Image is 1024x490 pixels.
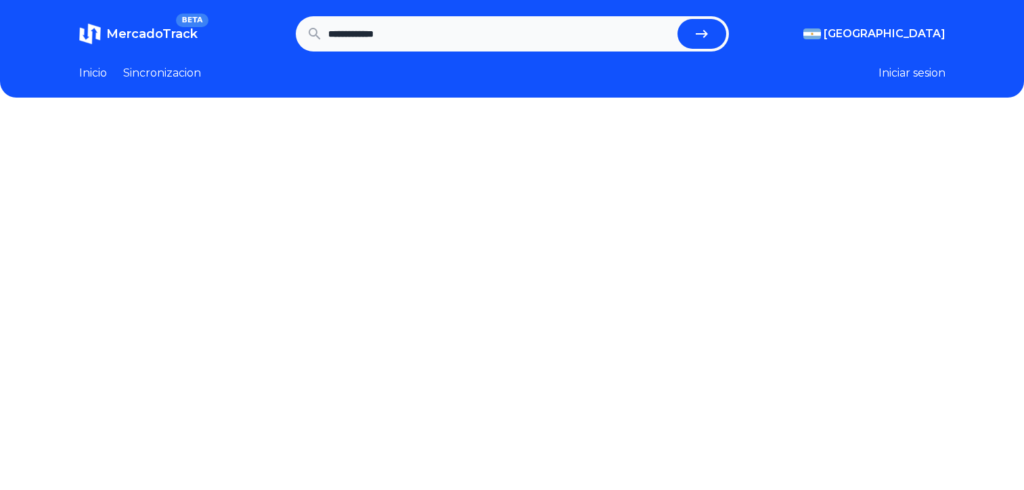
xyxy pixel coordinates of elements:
[79,23,101,45] img: MercadoTrack
[79,23,198,45] a: MercadoTrackBETA
[106,26,198,41] span: MercadoTrack
[79,65,107,81] a: Inicio
[123,65,201,81] a: Sincronizacion
[803,28,821,39] img: Argentina
[176,14,208,27] span: BETA
[803,26,945,42] button: [GEOGRAPHIC_DATA]
[824,26,945,42] span: [GEOGRAPHIC_DATA]
[878,65,945,81] button: Iniciar sesion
